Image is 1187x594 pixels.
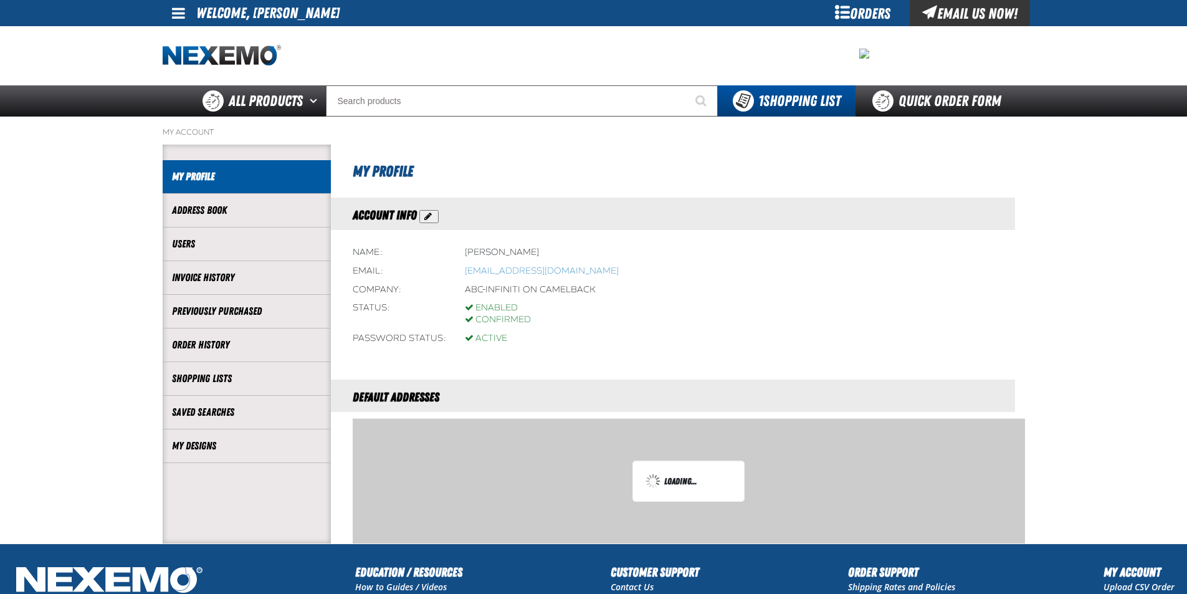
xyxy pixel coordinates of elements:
[758,92,763,110] strong: 1
[172,439,322,453] a: My Designs
[172,405,322,419] a: Saved Searches
[353,284,446,296] div: Company
[355,563,462,582] h2: Education / Resources
[353,163,413,180] span: My Profile
[355,581,447,593] a: How to Guides / Videos
[172,203,322,218] a: Address Book
[172,170,322,184] a: My Profile
[326,85,718,117] input: Search
[163,127,1025,137] nav: Breadcrumbs
[229,90,303,112] span: All Products
[465,284,596,296] div: ABC-Infiniti on Camelback
[353,302,446,326] div: Status
[687,85,718,117] button: Start Searching
[611,563,699,582] h2: Customer Support
[1104,563,1175,582] h2: My Account
[856,85,1024,117] a: Quick Order Form
[172,304,322,319] a: Previously Purchased
[646,474,732,489] div: Loading...
[353,390,439,405] span: Default Addresses
[848,563,955,582] h2: Order Support
[353,333,446,345] div: Password status
[758,92,841,110] span: Shopping List
[465,266,619,276] a: Opens a default email client to write an email to ssitze@vtaig.com
[172,371,322,386] a: Shopping Lists
[859,49,869,59] img: bcb0fb6b68f42f21e2a78dd92242ad83.jpeg
[163,45,281,67] img: Nexemo logo
[163,127,214,137] a: My Account
[465,302,531,314] div: Enabled
[305,85,326,117] button: Open All Products pages
[419,210,439,223] button: Action Edit Account Information
[353,208,417,223] span: Account Info
[353,247,446,259] div: Name
[848,581,955,593] a: Shipping Rates and Policies
[172,271,322,285] a: Invoice History
[465,247,539,259] div: [PERSON_NAME]
[465,333,507,345] div: Active
[611,581,654,593] a: Contact Us
[172,237,322,251] a: Users
[718,85,856,117] button: You have 1 Shopping List. Open to view details
[465,314,531,326] div: Confirmed
[163,45,281,67] a: Home
[172,338,322,352] a: Order History
[465,266,619,276] bdo: [EMAIL_ADDRESS][DOMAIN_NAME]
[353,266,446,277] div: Email
[1104,581,1175,593] a: Upload CSV Order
